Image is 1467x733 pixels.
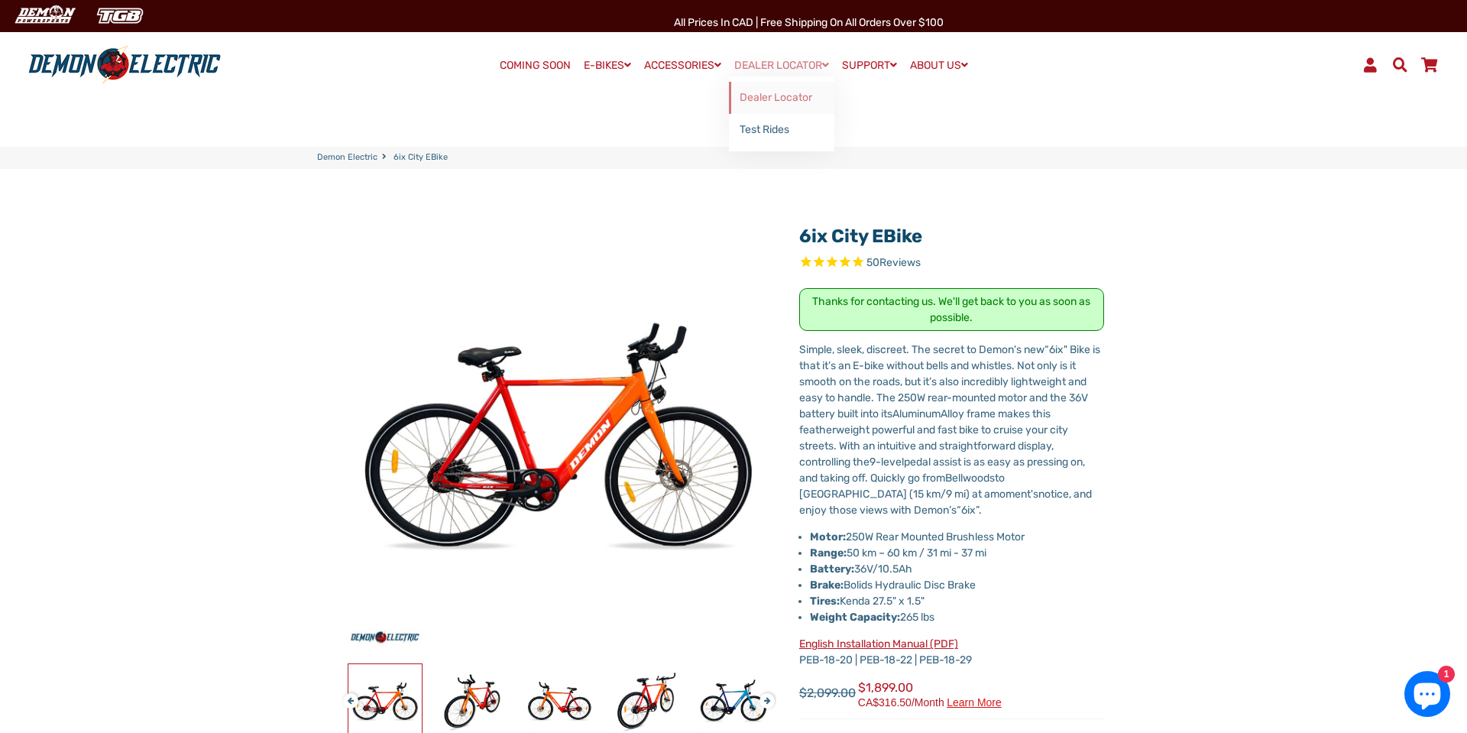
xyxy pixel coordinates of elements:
span: s also incredibly lightweight and easy to handle. The 250W rear-mounted motor and the 36V battery... [799,375,1088,420]
span: $2,099.00 [799,684,856,702]
span: 50 reviews [866,256,921,269]
span: moment's [990,488,1038,501]
button: Previous [343,686,352,703]
span: . [979,504,982,517]
strong: Brake: [810,579,844,592]
span: ’ [929,375,931,388]
strong: Tires: [810,595,840,608]
strong: Weight Capacity: [810,611,900,624]
li: Kenda 27.5" x 1.5" [810,593,1104,609]
span: Rated 4.8 out of 5 stars 50 reviews [799,255,1104,272]
a: SUPPORT [837,54,902,76]
p: PEB-18-20 | PEB-18-22 | PEB-18-29 [799,636,1104,668]
a: Demon Electric [317,151,377,164]
span: Bellwoods [945,472,995,485]
span: pedal assist is as easy as pressing on, and taking off. Quickly go from [799,456,1085,485]
button: Next [759,686,769,703]
span: ” [976,504,979,517]
span: 9-level [870,456,904,469]
a: DEALER LOCATOR [729,54,834,76]
span: Reviews [879,256,921,269]
li: 36V/10.5Ah [810,561,1104,577]
span: 6ix [961,504,976,517]
span: “ [957,504,961,517]
a: Dealer Locator [729,82,834,114]
a: ABOUT US [905,54,973,76]
span: 6ix City eBike [393,151,448,164]
span: ’ [949,504,951,517]
strong: Motor: [810,530,846,543]
span: Aluminum [892,407,941,420]
inbox-online-store-chat: Shopify online store chat [1400,671,1455,721]
a: 6ix City eBike [799,225,922,247]
li: 250W Rear Mounted Brushless Motor [810,529,1104,545]
span: $1,899.00 [858,679,1002,708]
p: Thanks for contacting us. We'll get back to you as soon as possible. [799,288,1104,331]
li: Bolids Hydraulic Disc Brake [810,577,1104,593]
span: s an E-bike without bells and whistles. Not only is it smooth on the roads, but it [799,359,1076,388]
li: 50 km – 60 km / 31 mi - 37 mi [810,545,1104,561]
a: English Installation Manual (PDF) [799,637,958,650]
span: ’ [828,359,831,372]
strong: Range: [810,547,847,559]
span: “ [1044,343,1049,356]
strong: Battery: [810,563,854,576]
img: TGB Canada [89,3,151,28]
span: Simple, sleek, discreet. The secret to Demon's new [799,343,1044,356]
a: COMING SOON [494,55,576,76]
a: ACCESSORIES [639,54,727,76]
span: s [951,504,957,517]
img: Demon Electric [8,3,81,28]
span: All Prices in CAD | Free shipping on all orders over $100 [674,16,944,29]
img: Demon Electric logo [23,45,226,85]
a: Test Rides [729,114,834,146]
li: 265 lbs [810,609,1104,625]
a: E-BIKES [578,54,636,76]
